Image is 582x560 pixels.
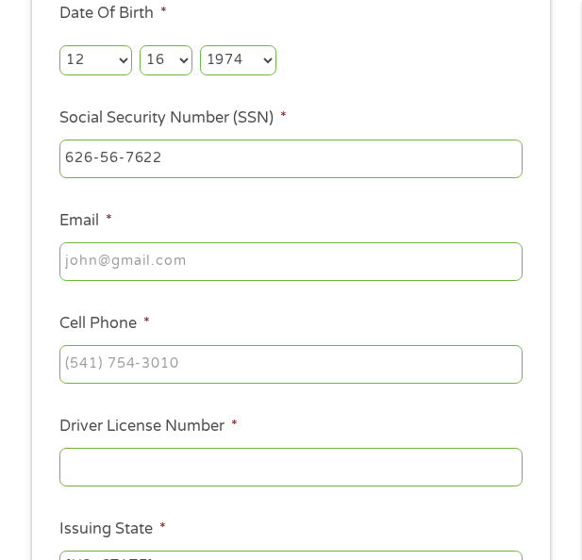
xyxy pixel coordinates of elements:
[59,4,167,24] label: Date Of Birth
[59,108,287,128] label: Social Security Number (SSN)
[59,345,523,385] input: (541) 754-3010
[59,140,523,179] input: 078-05-1120
[59,242,523,282] input: john@gmail.com
[59,519,166,539] label: Issuing State
[59,314,150,334] label: Cell Phone
[59,417,238,436] label: Driver License Number
[59,211,112,231] label: Email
